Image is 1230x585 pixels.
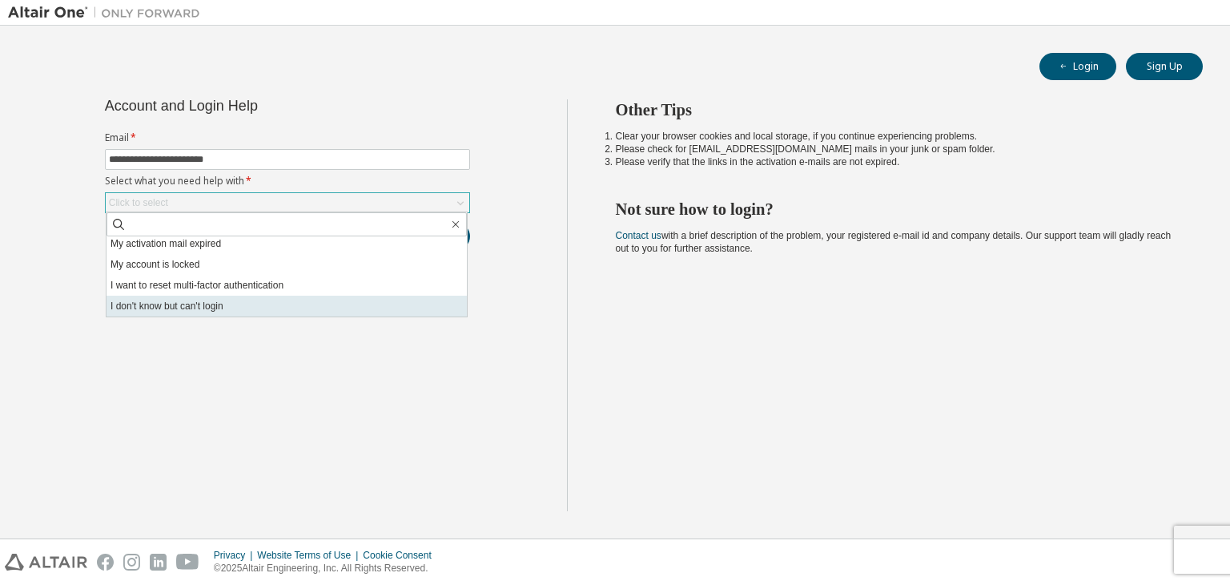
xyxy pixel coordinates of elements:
div: Privacy [214,549,257,562]
label: Select what you need help with [105,175,470,188]
p: © 2025 Altair Engineering, Inc. All Rights Reserved. [214,562,441,575]
a: Contact us [616,230,661,241]
img: altair_logo.svg [5,554,87,571]
li: Please verify that the links in the activation e-mails are not expired. [616,155,1175,168]
li: My activation mail expired [107,233,467,254]
li: Clear your browser cookies and local storage, if you continue experiencing problems. [616,130,1175,143]
img: linkedin.svg [150,554,167,571]
img: youtube.svg [176,554,199,571]
div: Click to select [106,193,469,212]
div: Account and Login Help [105,99,397,112]
div: Website Terms of Use [257,549,363,562]
img: facebook.svg [97,554,114,571]
h2: Other Tips [616,99,1175,120]
img: Altair One [8,5,208,21]
div: Cookie Consent [363,549,440,562]
h2: Not sure how to login? [616,199,1175,220]
div: Click to select [109,196,168,209]
img: instagram.svg [123,554,140,571]
span: with a brief description of the problem, your registered e-mail id and company details. Our suppo... [616,230,1172,254]
button: Sign Up [1126,53,1203,80]
label: Email [105,131,470,144]
li: Please check for [EMAIL_ADDRESS][DOMAIN_NAME] mails in your junk or spam folder. [616,143,1175,155]
button: Login [1039,53,1116,80]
